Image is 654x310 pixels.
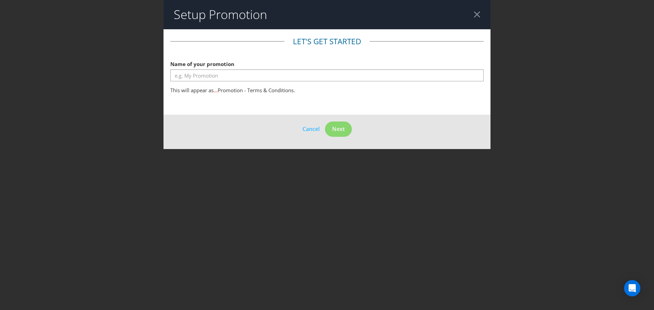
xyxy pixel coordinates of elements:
span: Cancel [302,125,320,133]
span: Name of your promotion [170,61,234,67]
span: Promotion - Terms & Conditions. [218,87,295,94]
input: e.g. My Promotion [170,69,484,81]
h2: Setup Promotion [174,8,267,21]
legend: Let's get started [284,36,370,47]
button: Cancel [302,125,320,133]
span: This will appear as [170,87,214,94]
button: Next [325,121,352,137]
span: ... [214,87,218,94]
span: Next [332,125,345,133]
div: Open Intercom Messenger [624,280,640,296]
